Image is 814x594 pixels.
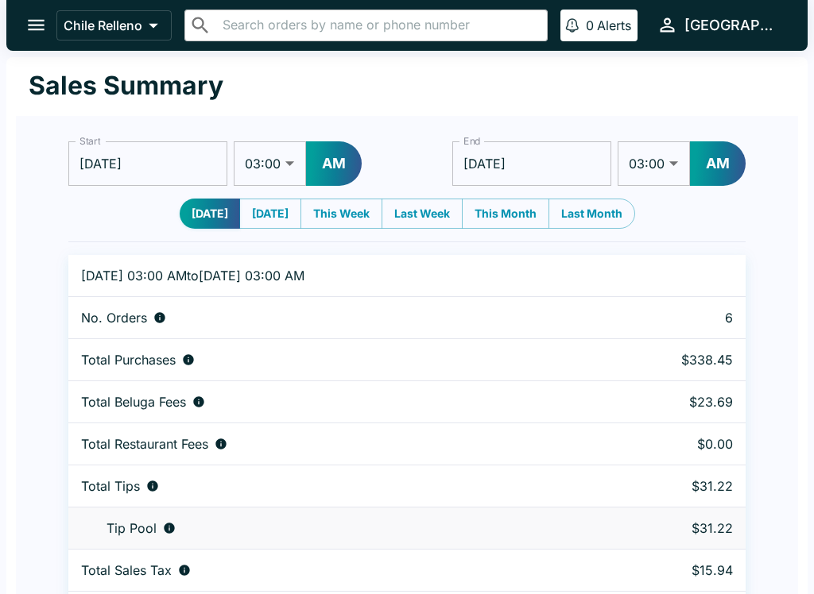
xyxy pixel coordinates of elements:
[382,199,463,229] button: Last Week
[462,199,549,229] button: This Month
[81,520,572,536] div: Tips unclaimed by a waiter
[16,5,56,45] button: open drawer
[81,310,572,326] div: Number of orders placed
[29,70,223,102] h1: Sales Summary
[64,17,142,33] p: Chile Relleno
[690,141,746,186] button: AM
[586,17,594,33] p: 0
[81,478,140,494] p: Total Tips
[218,14,541,37] input: Search orders by name or phone number
[56,10,172,40] button: Chile Relleno
[107,520,157,536] p: Tip Pool
[68,141,227,186] input: Choose date, selected date is Oct 13, 2025
[81,268,572,283] p: [DATE] 03:00 AM to [DATE] 03:00 AM
[548,199,635,229] button: Last Month
[598,310,733,326] p: 6
[300,199,382,229] button: This Week
[597,17,631,33] p: Alerts
[81,436,572,452] div: Fees paid by diners to restaurant
[684,16,782,35] div: [GEOGRAPHIC_DATA]
[81,310,147,326] p: No. Orders
[306,141,362,186] button: AM
[81,352,176,368] p: Total Purchases
[81,352,572,368] div: Aggregate order subtotals
[81,478,572,494] div: Combined individual and pooled tips
[598,562,733,578] p: $15.94
[81,562,572,578] div: Sales tax paid by diners
[598,436,733,452] p: $0.00
[79,134,100,148] label: Start
[81,394,186,410] p: Total Beluga Fees
[598,394,733,410] p: $23.69
[598,520,733,536] p: $31.22
[180,199,240,229] button: [DATE]
[598,352,733,368] p: $338.45
[598,478,733,494] p: $31.22
[81,436,208,452] p: Total Restaurant Fees
[452,141,611,186] input: Choose date, selected date is Oct 14, 2025
[81,394,572,410] div: Fees paid by diners to Beluga
[463,134,481,148] label: End
[81,562,172,578] p: Total Sales Tax
[239,199,301,229] button: [DATE]
[650,8,789,42] button: [GEOGRAPHIC_DATA]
